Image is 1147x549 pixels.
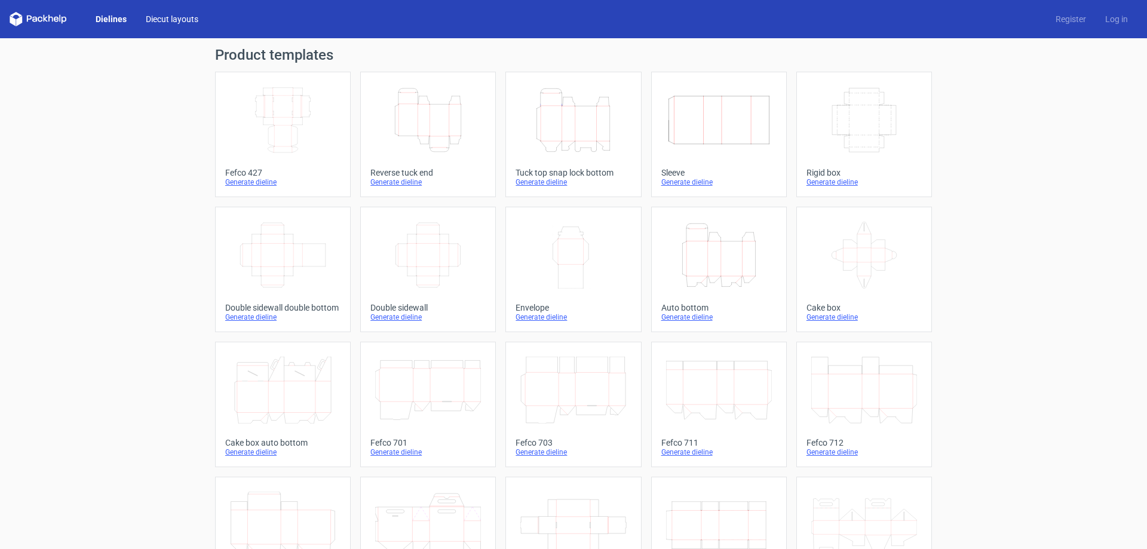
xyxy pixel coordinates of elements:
[370,177,486,187] div: Generate dieline
[215,48,932,62] h1: Product templates
[370,438,486,447] div: Fefco 701
[806,447,922,457] div: Generate dieline
[796,72,932,197] a: Rigid boxGenerate dieline
[215,207,351,332] a: Double sidewall double bottomGenerate dieline
[806,303,922,312] div: Cake box
[661,312,777,322] div: Generate dieline
[516,447,631,457] div: Generate dieline
[516,312,631,322] div: Generate dieline
[516,303,631,312] div: Envelope
[806,177,922,187] div: Generate dieline
[516,438,631,447] div: Fefco 703
[806,168,922,177] div: Rigid box
[225,438,341,447] div: Cake box auto bottom
[136,13,208,25] a: Diecut layouts
[215,72,351,197] a: Fefco 427Generate dieline
[651,207,787,332] a: Auto bottomGenerate dieline
[505,342,641,467] a: Fefco 703Generate dieline
[516,168,631,177] div: Tuck top snap lock bottom
[215,342,351,467] a: Cake box auto bottomGenerate dieline
[370,303,486,312] div: Double sidewall
[225,303,341,312] div: Double sidewall double bottom
[360,342,496,467] a: Fefco 701Generate dieline
[806,438,922,447] div: Fefco 712
[661,168,777,177] div: Sleeve
[225,177,341,187] div: Generate dieline
[360,72,496,197] a: Reverse tuck endGenerate dieline
[651,342,787,467] a: Fefco 711Generate dieline
[225,447,341,457] div: Generate dieline
[360,207,496,332] a: Double sidewallGenerate dieline
[370,447,486,457] div: Generate dieline
[661,447,777,457] div: Generate dieline
[1046,13,1096,25] a: Register
[806,312,922,322] div: Generate dieline
[516,177,631,187] div: Generate dieline
[225,168,341,177] div: Fefco 427
[661,303,777,312] div: Auto bottom
[505,72,641,197] a: Tuck top snap lock bottomGenerate dieline
[370,312,486,322] div: Generate dieline
[1096,13,1137,25] a: Log in
[505,207,641,332] a: EnvelopeGenerate dieline
[661,177,777,187] div: Generate dieline
[86,13,136,25] a: Dielines
[796,342,932,467] a: Fefco 712Generate dieline
[796,207,932,332] a: Cake boxGenerate dieline
[225,312,341,322] div: Generate dieline
[661,438,777,447] div: Fefco 711
[370,168,486,177] div: Reverse tuck end
[651,72,787,197] a: SleeveGenerate dieline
